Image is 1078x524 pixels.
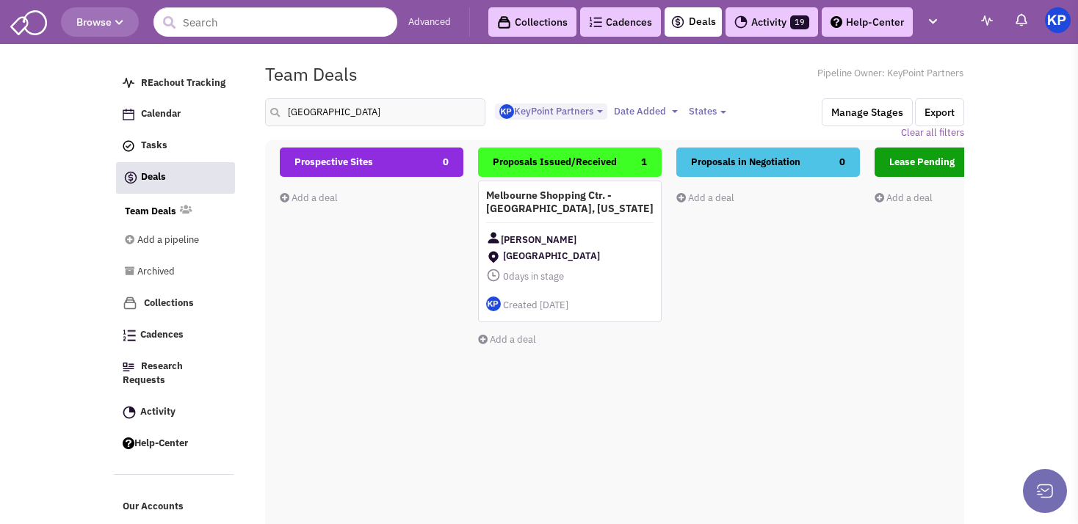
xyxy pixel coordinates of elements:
[140,405,176,418] span: Activity
[153,7,397,37] input: Search
[141,108,181,120] span: Calendar
[123,501,184,513] span: Our Accounts
[641,148,647,177] span: 1
[125,227,214,255] a: Add a pipeline
[1045,7,1071,33] img: KeyPoint Partners
[676,192,734,204] a: Add a deal
[839,148,845,177] span: 0
[125,258,214,286] a: Archived
[408,15,451,29] a: Advanced
[123,437,134,449] img: help.png
[123,406,136,419] img: Activity.png
[684,103,731,120] button: States
[915,98,964,126] button: Export
[115,70,234,98] a: REachout Tracking
[503,250,635,261] span: [GEOGRAPHIC_DATA]
[115,353,234,395] a: Research Requests
[280,192,338,204] a: Add a deal
[140,329,184,341] span: Cadences
[689,105,717,117] span: States
[614,105,666,117] span: Date Added
[123,330,136,341] img: Cadences_logo.png
[76,15,123,29] span: Browse
[493,156,617,168] span: Proposals Issued/Received
[503,299,568,311] span: Created [DATE]
[495,103,607,120] button: KeyPoint Partners
[488,7,576,37] a: Collections
[123,109,134,120] img: Calendar.png
[486,268,501,283] img: icon-daysinstage.png
[123,140,134,152] img: icon-tasks.png
[901,126,964,140] a: Clear all filters
[116,162,235,194] a: Deals
[499,104,514,119] img: Gp5tB00MpEGTGSMiAkF79g.png
[115,430,234,458] a: Help-Center
[486,267,654,285] span: days in stage
[889,156,955,168] span: Lease Pending
[822,98,913,126] button: Manage Stages
[265,98,485,126] input: Search deals
[501,230,576,249] span: [PERSON_NAME]
[61,7,139,37] button: Browse
[817,67,964,81] span: Pipeline Owner: KeyPoint Partners
[734,15,748,29] img: Activity.png
[443,148,449,177] span: 0
[831,16,842,28] img: help.png
[486,189,654,215] h4: Melbourne Shopping Ctr. - [GEOGRAPHIC_DATA], [US_STATE]
[499,105,593,117] span: KeyPoint Partners
[115,101,234,128] a: Calendar
[478,333,536,346] a: Add a deal
[486,230,501,245] img: Contact Image
[790,15,809,29] span: 19
[123,363,134,371] img: Research.png
[144,296,194,309] span: Collections
[115,399,234,426] a: Activity
[609,103,682,120] button: Date Added
[115,132,234,160] a: Tasks
[691,156,800,168] span: Proposals in Negotiation
[123,360,183,387] span: Research Requests
[141,76,225,89] span: REachout Tracking
[670,13,716,31] a: Deals
[503,270,509,283] span: 0
[294,156,373,168] span: Prospective Sites
[10,7,47,35] img: SmartAdmin
[123,296,137,310] img: icon-collection-lavender.png
[875,192,933,204] a: Add a deal
[486,250,501,264] img: ShoppingCenter
[115,321,234,349] a: Cadences
[115,493,234,521] a: Our Accounts
[497,15,511,29] img: icon-collection-lavender-black.svg
[822,7,913,37] a: Help-Center
[670,13,685,31] img: icon-deals.svg
[580,7,661,37] a: Cadences
[123,169,138,186] img: icon-deals.svg
[125,205,176,219] a: Team Deals
[115,289,234,318] a: Collections
[141,139,167,152] span: Tasks
[265,65,358,84] h1: Team Deals
[589,17,602,27] img: Cadences_logo.png
[726,7,818,37] a: Activity19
